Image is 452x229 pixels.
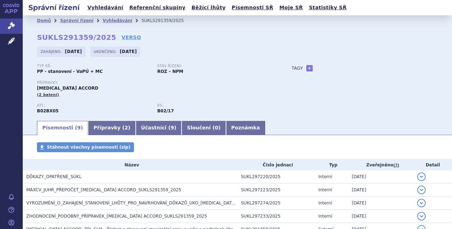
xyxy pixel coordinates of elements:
[318,174,332,179] span: Interní
[88,121,135,135] a: Přípravky (2)
[318,201,332,206] span: Interní
[157,103,270,108] p: RS:
[122,34,141,41] a: VERSO
[125,125,128,131] span: 2
[417,186,426,194] button: detail
[37,121,88,135] a: Písemnosti (9)
[37,33,116,42] strong: SUKLS291359/2025
[157,69,183,74] strong: ROZ – NPM
[306,65,313,71] a: +
[237,170,315,183] td: SUKL297220/2025
[189,3,228,12] a: Běžící lhůty
[292,64,303,73] h3: Tagy
[157,64,270,68] p: Stav řízení:
[26,214,207,219] span: ZHODNOCENÍ_PODOBNÝ_PŘÍPRAVEK_ELTROMBOPAG ACCORD_SUKLS291359_2025
[182,121,226,135] a: Sloučení (0)
[26,187,181,192] span: MAXCV_JUHR_PŘEPOČET_ELTROMBOPAG ACCORD_SUKLS291359_2025
[37,18,51,23] a: Domů
[77,125,81,131] span: 9
[37,103,150,108] p: ATC:
[226,121,265,135] a: Poznámka
[348,197,414,210] td: [DATE]
[171,125,174,131] span: 9
[37,69,103,74] strong: PP - stanovení - VaPÚ + MC
[37,86,98,91] span: [MEDICAL_DATA] ACCORD
[37,108,59,113] strong: ELTROMBOPAG
[307,3,349,12] a: Statistiky SŘ
[348,210,414,223] td: [DATE]
[348,160,414,170] th: Zveřejněno
[393,163,399,168] abbr: (?)
[348,183,414,197] td: [DATE]
[318,187,332,192] span: Interní
[315,160,348,170] th: Typ
[127,3,188,12] a: Referenční skupiny
[237,197,315,210] td: SUKL297274/2025
[414,160,452,170] th: Detail
[215,125,218,131] span: 0
[417,199,426,207] button: detail
[37,142,134,152] a: Stáhnout všechny písemnosti (zip)
[141,15,193,26] li: SUKLS291359/2025
[237,160,315,170] th: Číslo jednací
[26,174,81,179] span: DŮKAZY_OPATŘENÉ_SÚKL
[65,49,82,54] strong: [DATE]
[37,64,150,68] p: Typ SŘ:
[237,210,315,223] td: SUKL297233/2025
[277,3,305,12] a: Moje SŘ
[37,81,278,85] p: Přípravky:
[47,145,130,150] span: Stáhnout všechny písemnosti (zip)
[417,212,426,220] button: detail
[23,160,237,170] th: Název
[60,18,93,23] a: Správní řízení
[23,2,85,12] h2: Správní řízení
[26,201,301,206] span: VYROZUMĚNÍ_O_ZAHÁJENÍ_STANOVENÍ_LHŮTY_PRO_NAVRHOVÁNÍ_DŮKAZŮ_UKO_ELTROMBOPAG ACCORD_SUKLS291359_2025
[103,18,132,23] a: Vyhledávání
[136,121,182,135] a: Účastníci (9)
[37,92,59,97] span: (2 balení)
[157,108,174,113] strong: eltrombopag
[318,214,332,219] span: Interní
[237,183,315,197] td: SUKL297223/2025
[230,3,275,12] a: Písemnosti SŘ
[120,49,137,54] strong: [DATE]
[85,3,125,12] a: Vyhledávání
[348,170,414,183] td: [DATE]
[417,172,426,181] button: detail
[94,49,118,54] span: Ukončeno:
[41,49,63,54] span: Zahájeno:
